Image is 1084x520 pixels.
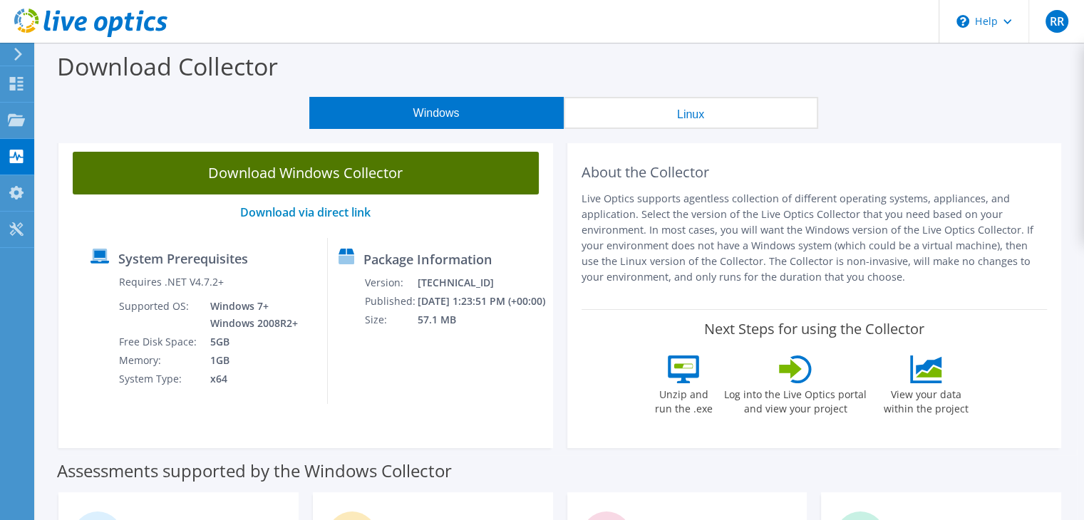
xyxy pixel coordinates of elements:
button: Linux [564,97,818,129]
td: Windows 7+ Windows 2008R2+ [200,297,301,333]
p: Live Optics supports agentless collection of different operating systems, appliances, and applica... [582,191,1048,285]
label: Next Steps for using the Collector [704,321,924,338]
td: Memory: [118,351,200,370]
button: Windows [309,97,564,129]
label: Download Collector [57,50,278,83]
a: Download via direct link [240,204,371,220]
td: 5GB [200,333,301,351]
label: Requires .NET V4.7.2+ [119,275,224,289]
td: Free Disk Space: [118,333,200,351]
td: Published: [364,292,416,311]
td: [TECHNICAL_ID] [417,274,547,292]
label: Unzip and run the .exe [651,383,716,416]
td: 1GB [200,351,301,370]
span: RR [1046,10,1068,33]
label: View your data within the project [874,383,977,416]
td: x64 [200,370,301,388]
td: System Type: [118,370,200,388]
td: Version: [364,274,416,292]
td: [DATE] 1:23:51 PM (+00:00) [417,292,547,311]
td: Supported OS: [118,297,200,333]
label: Assessments supported by the Windows Collector [57,464,452,478]
svg: \n [956,15,969,28]
label: Package Information [363,252,491,266]
h2: About the Collector [582,164,1048,181]
a: Download Windows Collector [73,152,539,194]
td: 57.1 MB [417,311,547,329]
td: Size: [364,311,416,329]
label: Log into the Live Optics portal and view your project [723,383,867,416]
label: System Prerequisites [118,251,248,266]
